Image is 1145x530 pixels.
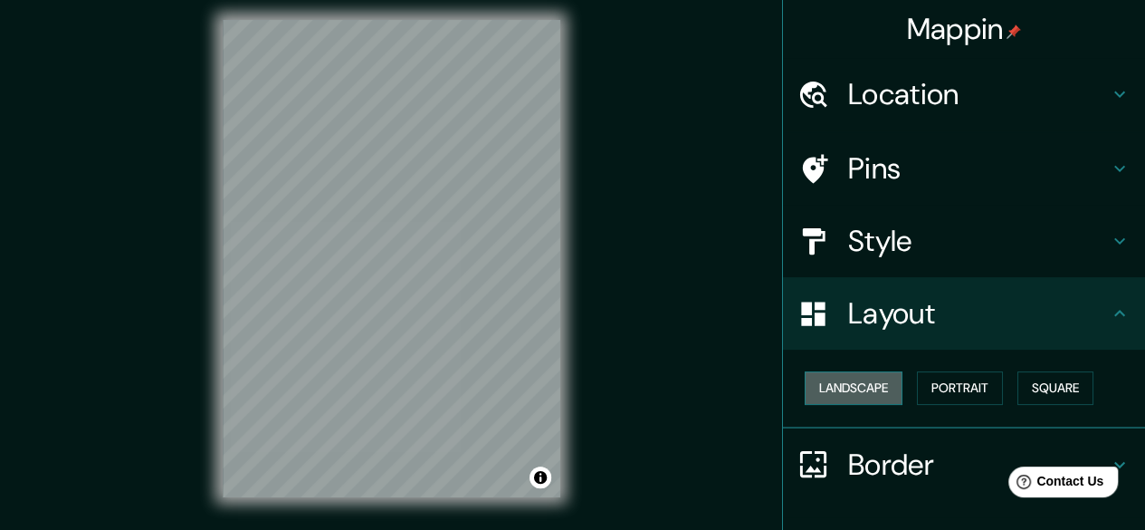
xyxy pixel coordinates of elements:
button: Toggle attribution [530,467,551,488]
h4: Pins [848,150,1109,187]
button: Portrait [917,371,1003,405]
h4: Location [848,76,1109,112]
img: pin-icon.png [1007,24,1021,39]
canvas: Map [223,20,560,497]
div: Border [783,429,1145,501]
div: Style [783,205,1145,277]
div: Location [783,58,1145,130]
h4: Mappin [907,11,1022,47]
h4: Border [848,447,1109,483]
h4: Style [848,223,1109,259]
div: Layout [783,277,1145,350]
h4: Layout [848,295,1109,332]
button: Square [1017,371,1093,405]
iframe: Help widget launcher [984,459,1125,510]
button: Landscape [805,371,902,405]
div: Pins [783,132,1145,205]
